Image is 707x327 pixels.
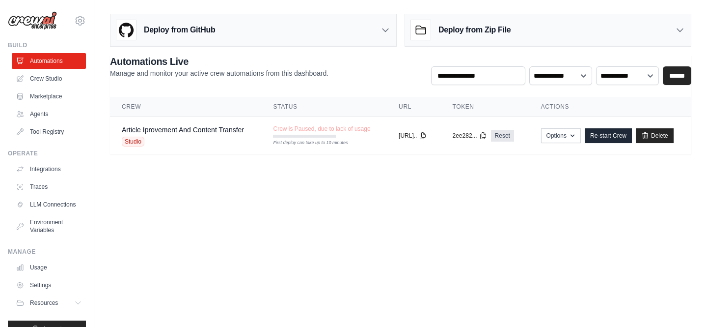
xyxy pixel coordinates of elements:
[116,20,136,40] img: GitHub Logo
[12,277,86,293] a: Settings
[8,149,86,157] div: Operate
[273,125,370,133] span: Crew is Paused, due to lack of usage
[12,106,86,122] a: Agents
[8,248,86,256] div: Manage
[12,260,86,275] a: Usage
[8,41,86,49] div: Build
[122,137,144,147] span: Studio
[30,299,58,307] span: Resources
[12,214,86,238] a: Environment Variables
[8,11,57,30] img: Logo
[387,97,440,117] th: URL
[453,132,487,140] button: 2ee282...
[491,130,514,142] a: Reset
[441,97,529,117] th: Token
[110,55,328,68] h2: Automations Live
[110,68,328,78] p: Manage and monitor your active crew automations from this dashboard.
[12,53,86,69] a: Automations
[12,124,86,140] a: Tool Registry
[529,97,691,117] th: Actions
[144,24,215,36] h3: Deploy from GitHub
[122,126,244,134] a: Article Iprovement And Content Transfer
[110,97,261,117] th: Crew
[12,71,86,87] a: Crew Studio
[261,97,387,117] th: Status
[12,295,86,311] button: Resources
[541,128,581,143] button: Options
[585,128,632,143] a: Re-start Crew
[12,197,86,212] a: LLM Connections
[636,128,674,143] a: Delete
[12,161,86,177] a: Integrations
[12,89,86,104] a: Marketplace
[438,24,511,36] h3: Deploy from Zip File
[12,179,86,195] a: Traces
[273,140,336,147] div: First deploy can take up to 10 minutes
